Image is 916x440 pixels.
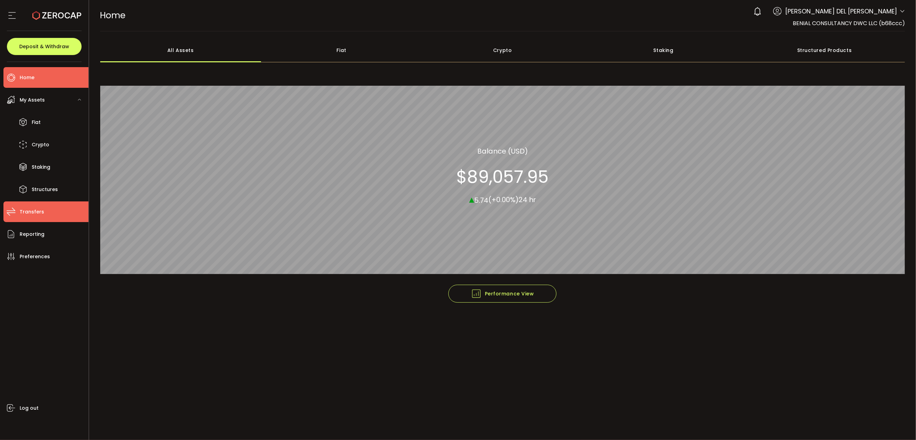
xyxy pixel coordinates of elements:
[32,140,49,150] span: Crypto
[488,195,519,205] span: (+0.00%)
[583,38,744,62] div: Staking
[474,196,488,205] span: 5.74
[7,38,82,55] button: Deposit & Withdraw
[477,146,528,156] section: Balance (USD)
[469,192,474,207] span: ▴
[836,366,916,440] iframe: Chat Widget
[785,7,897,16] span: [PERSON_NAME] DEL [PERSON_NAME]
[20,95,45,105] span: My Assets
[20,73,34,83] span: Home
[261,38,422,62] div: Fiat
[471,289,534,299] span: Performance View
[20,252,50,262] span: Preferences
[456,167,549,187] section: $89,057.95
[793,19,905,27] span: BENIAL CONSULTANCY DWC LLC (b68ccc)
[100,38,261,62] div: All Assets
[19,44,69,49] span: Deposit & Withdraw
[20,207,44,217] span: Transfers
[32,162,50,172] span: Staking
[100,9,126,21] span: Home
[519,195,536,205] span: 24 hr
[448,285,556,303] button: Performance View
[20,229,44,239] span: Reporting
[744,38,905,62] div: Structured Products
[20,403,39,413] span: Log out
[32,185,58,195] span: Structures
[422,38,583,62] div: Crypto
[32,117,41,127] span: Fiat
